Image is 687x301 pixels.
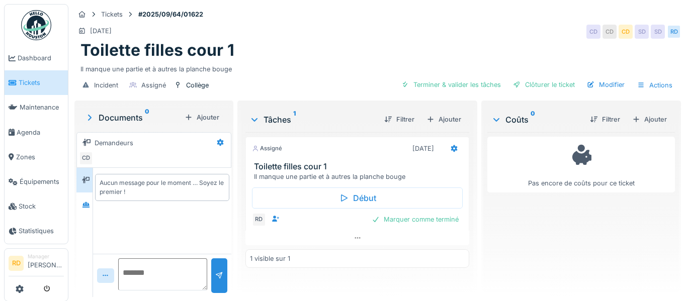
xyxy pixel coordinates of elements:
span: Zones [16,152,64,162]
h3: Toilette filles cour 1 [254,162,465,171]
div: Terminer & valider les tâches [397,78,505,91]
div: Il manque une partie et à autres la planche bouge [254,172,465,181]
div: Coûts [491,114,582,126]
h1: Toilette filles cour 1 [80,41,234,60]
div: Incident [94,80,118,90]
span: Maintenance [20,103,64,112]
div: Assigné [252,144,282,153]
div: SD [635,25,649,39]
div: Documents [84,112,181,124]
div: Aucun message pour le moment … Soyez le premier ! [100,178,225,196]
a: Maintenance [5,95,68,120]
div: Début [252,187,463,209]
div: Filtrer [586,113,624,126]
div: Tickets [101,10,123,19]
a: Tickets [5,70,68,95]
sup: 0 [145,112,149,124]
div: CD [619,25,633,39]
sup: 1 [293,114,296,126]
div: [DATE] [412,144,434,153]
div: Marquer comme terminé [368,213,463,226]
div: Assigné [141,80,166,90]
div: CD [79,151,93,165]
div: SD [651,25,665,39]
div: CD [586,25,600,39]
div: Tâches [249,114,377,126]
li: [PERSON_NAME] [28,253,64,274]
a: Équipements [5,169,68,194]
div: Clôturer le ticket [509,78,579,91]
div: Ajouter [422,113,465,126]
span: Équipements [20,177,64,186]
li: RD [9,256,24,271]
span: Tickets [19,78,64,87]
a: Dashboard [5,46,68,70]
div: Ajouter [628,113,671,126]
span: Dashboard [18,53,64,63]
span: Stock [19,202,64,211]
sup: 0 [531,114,535,126]
img: Badge_color-CXgf-gQk.svg [21,10,51,40]
div: Pas encore de coûts pour ce ticket [494,141,668,188]
div: Manager [28,253,64,260]
a: RD Manager[PERSON_NAME] [9,253,64,277]
div: Ajouter [181,111,223,124]
div: Actions [633,78,677,92]
div: CD [603,25,617,39]
div: Modifier [583,78,629,91]
span: Statistiques [19,226,64,236]
a: Agenda [5,120,68,145]
div: Demandeurs [95,138,133,148]
span: Agenda [17,128,64,137]
div: RD [252,213,266,227]
div: Filtrer [380,113,418,126]
a: Stock [5,194,68,219]
div: Collège [186,80,209,90]
div: 1 visible sur 1 [250,254,290,263]
div: RD [667,25,681,39]
a: Statistiques [5,219,68,243]
a: Zones [5,145,68,169]
div: Il manque une partie et à autres la planche bouge [80,60,675,74]
strong: #2025/09/64/01622 [134,10,207,19]
div: [DATE] [90,26,112,36]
